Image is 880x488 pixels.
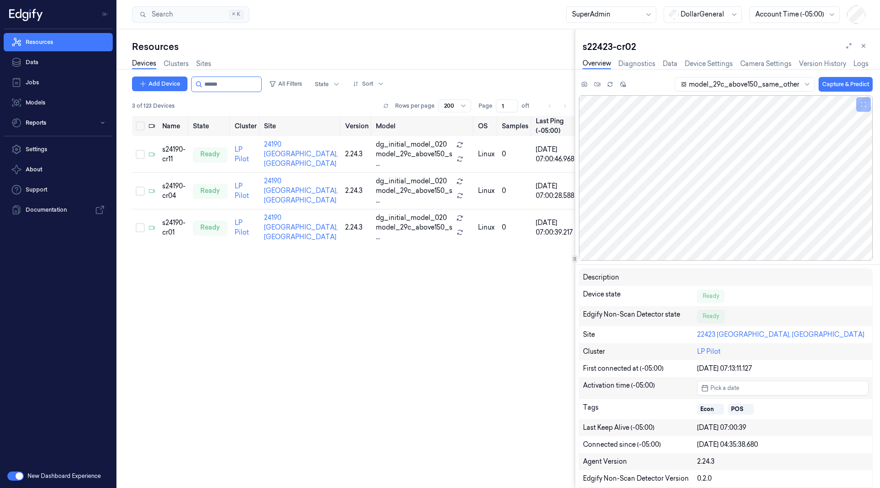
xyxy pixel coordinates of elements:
[231,116,260,136] th: Cluster
[697,440,869,450] div: [DATE] 04:35:38.680
[4,201,113,219] a: Documentation
[264,177,338,204] a: 24190 [GEOGRAPHIC_DATA], [GEOGRAPHIC_DATA]
[4,181,113,199] a: Support
[376,140,447,149] span: dg_initial_model_020
[502,149,528,159] div: 0
[193,220,227,235] div: ready
[376,176,447,186] span: dg_initial_model_020
[189,116,231,136] th: State
[799,59,846,69] a: Version History
[136,150,145,159] button: Select row
[162,218,186,237] div: s24190-cr01
[132,40,575,53] div: Resources
[819,77,873,92] button: Capture & Predict
[4,160,113,179] button: About
[474,116,498,136] th: OS
[709,384,739,392] span: Pick a date
[264,140,338,168] a: 24190 [GEOGRAPHIC_DATA], [GEOGRAPHIC_DATA]
[162,181,186,201] div: s24190-cr04
[136,121,145,131] button: Select all
[731,405,743,413] div: POS
[132,102,175,110] span: 3 of 123 Devices
[583,310,697,323] div: Edgify Non-Scan Detector state
[395,102,434,110] p: Rows per page
[536,181,574,201] div: [DATE] 07:00:28.588
[583,347,697,356] div: Cluster
[618,59,655,69] a: Diagnostics
[583,330,697,340] div: Site
[132,6,249,23] button: Search⌘K
[264,214,338,241] a: 24190 [GEOGRAPHIC_DATA], [GEOGRAPHIC_DATA]
[4,140,113,159] a: Settings
[583,364,697,373] div: First connected at (-05:00)
[697,381,869,395] button: Pick a date
[196,59,211,69] a: Sites
[532,116,578,136] th: Last Ping (-05:00)
[583,381,697,395] div: Activation time (-05:00)
[4,53,113,71] a: Data
[132,77,187,91] button: Add Device
[4,33,113,51] a: Resources
[697,310,725,323] div: Ready
[697,474,869,483] div: 0.2.0
[478,223,495,232] p: linux
[583,457,697,466] div: Agent Version
[697,457,869,466] div: 2.24.3
[159,116,189,136] th: Name
[697,423,869,433] div: [DATE] 07:00:39
[164,59,189,69] a: Clusters
[235,145,249,163] a: LP Pilot
[583,440,697,450] div: Connected since (-05:00)
[345,223,368,232] div: 2.24.3
[260,116,341,136] th: Site
[583,403,697,416] div: Tags
[98,7,113,22] button: Toggle Navigation
[341,116,372,136] th: Version
[583,290,697,302] div: Device state
[376,149,453,169] span: model_29c_above150_s ...
[4,93,113,112] a: Models
[148,10,173,19] span: Search
[697,347,720,356] a: LP Pilot
[376,223,453,242] span: model_29c_above150_s ...
[132,59,156,69] a: Devices
[136,186,145,196] button: Select row
[522,102,536,110] span: of 1
[193,147,227,162] div: ready
[536,218,574,237] div: [DATE] 07:00:39.217
[478,149,495,159] p: linux
[663,59,677,69] a: Data
[193,184,227,198] div: ready
[345,149,368,159] div: 2.24.3
[685,59,733,69] a: Device Settings
[372,116,474,136] th: Model
[235,219,249,236] a: LP Pilot
[583,273,697,282] div: Description
[345,186,368,196] div: 2.24.3
[583,59,611,69] a: Overview
[162,145,186,164] div: s24190-cr11
[478,186,495,196] p: linux
[697,364,869,373] div: [DATE] 07:13:11.127
[700,405,714,413] div: Econ
[235,182,249,200] a: LP Pilot
[478,102,492,110] span: Page
[583,423,697,433] div: Last Keep Alive (-05:00)
[697,290,725,302] div: Ready
[4,114,113,132] button: Reports
[502,223,528,232] div: 0
[583,40,873,53] div: s22423-cr02
[136,223,145,232] button: Select row
[740,59,792,69] a: Camera Settings
[544,99,571,112] nav: pagination
[498,116,532,136] th: Samples
[502,186,528,196] div: 0
[853,59,869,69] a: Logs
[536,145,574,164] div: [DATE] 07:00:46.968
[376,213,447,223] span: dg_initial_model_020
[4,73,113,92] a: Jobs
[376,186,453,205] span: model_29c_above150_s ...
[265,77,306,91] button: All Filters
[697,330,864,339] a: 22423 [GEOGRAPHIC_DATA], [GEOGRAPHIC_DATA]
[583,474,697,483] div: Edgify Non-Scan Detector Version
